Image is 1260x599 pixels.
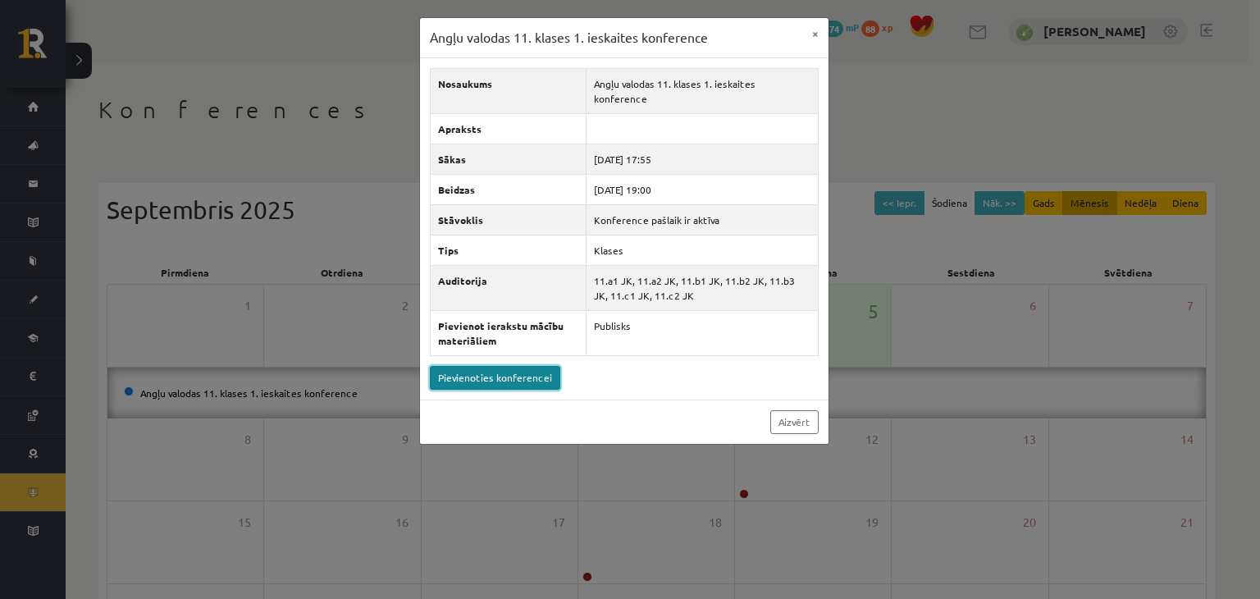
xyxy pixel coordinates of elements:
[430,235,587,265] th: Tips
[770,410,819,434] a: Aizvērt
[587,265,818,310] td: 11.a1 JK, 11.a2 JK, 11.b1 JK, 11.b2 JK, 11.b3 JK, 11.c1 JK, 11.c2 JK
[430,265,587,310] th: Auditorija
[430,113,587,144] th: Apraksts
[587,144,818,174] td: [DATE] 17:55
[430,204,587,235] th: Stāvoklis
[587,174,818,204] td: [DATE] 19:00
[430,28,708,48] h3: Angļu valodas 11. klases 1. ieskaites konference
[430,366,560,390] a: Pievienoties konferencei
[587,310,818,355] td: Publisks
[802,18,829,49] button: ×
[587,204,818,235] td: Konference pašlaik ir aktīva
[430,310,587,355] th: Pievienot ierakstu mācību materiāliem
[587,235,818,265] td: Klases
[430,144,587,174] th: Sākas
[430,68,587,113] th: Nosaukums
[430,174,587,204] th: Beidzas
[587,68,818,113] td: Angļu valodas 11. klases 1. ieskaites konference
